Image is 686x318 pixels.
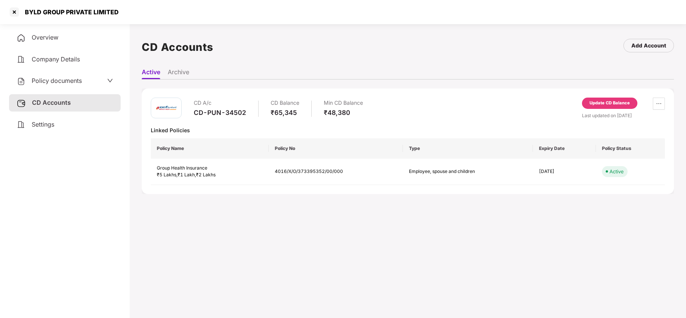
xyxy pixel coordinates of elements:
[271,98,299,109] div: CD Balance
[32,77,82,84] span: Policy documents
[271,109,299,117] div: ₹65,345
[324,109,363,117] div: ₹48,380
[157,172,178,177] span: ₹5 Lakhs ,
[403,138,533,159] th: Type
[653,98,665,110] button: ellipsis
[32,34,58,41] span: Overview
[32,121,54,128] span: Settings
[194,109,246,117] div: CD-PUN-34502
[151,138,269,159] th: Policy Name
[269,159,403,185] td: 4016/X/O/373395352/00/000
[194,98,246,109] div: CD A/c
[142,68,160,79] li: Active
[20,8,119,16] div: BYLD GROUP PRIVATE LIMITED
[533,138,596,159] th: Expiry Date
[155,104,178,112] img: icici.png
[653,101,665,107] span: ellipsis
[32,55,80,63] span: Company Details
[32,99,71,106] span: CD Accounts
[609,168,624,175] div: Active
[17,77,26,86] img: svg+xml;base64,PHN2ZyB4bWxucz0iaHR0cDovL3d3dy53My5vcmcvMjAwMC9zdmciIHdpZHRoPSIyNCIgaGVpZ2h0PSIyNC...
[596,138,665,159] th: Policy Status
[168,68,189,79] li: Archive
[17,34,26,43] img: svg+xml;base64,PHN2ZyB4bWxucz0iaHR0cDovL3d3dy53My5vcmcvMjAwMC9zdmciIHdpZHRoPSIyNCIgaGVpZ2h0PSIyNC...
[582,112,665,119] div: Last updated on [DATE]
[151,127,665,134] div: Linked Policies
[196,172,216,177] span: ₹2 Lakhs
[533,159,596,185] td: [DATE]
[178,172,196,177] span: ₹1 Lakh ,
[631,41,666,50] div: Add Account
[142,39,213,55] h1: CD Accounts
[17,99,26,108] img: svg+xml;base64,PHN2ZyB3aWR0aD0iMjUiIGhlaWdodD0iMjQiIHZpZXdCb3g9IjAgMCAyNSAyNCIgZmlsbD0ibm9uZSIgeG...
[409,168,492,175] div: Employee, spouse and children
[17,120,26,129] img: svg+xml;base64,PHN2ZyB4bWxucz0iaHR0cDovL3d3dy53My5vcmcvMjAwMC9zdmciIHdpZHRoPSIyNCIgaGVpZ2h0PSIyNC...
[107,78,113,84] span: down
[17,55,26,64] img: svg+xml;base64,PHN2ZyB4bWxucz0iaHR0cDovL3d3dy53My5vcmcvMjAwMC9zdmciIHdpZHRoPSIyNCIgaGVpZ2h0PSIyNC...
[324,98,363,109] div: Min CD Balance
[590,100,630,107] div: Update CD Balance
[157,165,263,172] div: Group Health Insurance
[269,138,403,159] th: Policy No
